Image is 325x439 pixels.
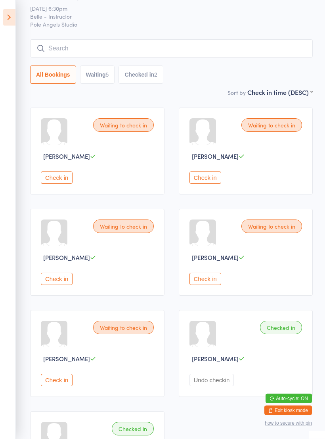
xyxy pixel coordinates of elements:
[189,374,234,387] button: Undo checkin
[192,355,239,363] span: [PERSON_NAME]
[93,119,154,132] div: Waiting to check in
[241,119,302,132] div: Waiting to check in
[189,172,221,184] button: Check in
[30,5,300,13] span: [DATE] 6:30pm
[112,422,154,436] div: Checked in
[30,21,313,29] span: Pole Angels Studio
[266,394,312,403] button: Auto-cycle: ON
[30,40,313,58] input: Search
[247,88,313,97] div: Check in time (DESC)
[43,254,90,262] span: [PERSON_NAME]
[241,220,302,233] div: Waiting to check in
[30,13,300,21] span: Belle - Instructor
[119,66,163,84] button: Checked in2
[30,66,76,84] button: All Bookings
[264,406,312,415] button: Exit kiosk mode
[192,254,239,262] span: [PERSON_NAME]
[192,152,239,161] span: [PERSON_NAME]
[265,420,312,426] button: how to secure with pin
[106,72,109,78] div: 5
[154,72,157,78] div: 2
[93,220,154,233] div: Waiting to check in
[41,172,73,184] button: Check in
[93,321,154,335] div: Waiting to check in
[227,89,246,97] label: Sort by
[80,66,115,84] button: Waiting5
[41,374,73,387] button: Check in
[189,273,221,285] button: Check in
[41,273,73,285] button: Check in
[260,321,302,335] div: Checked in
[43,355,90,363] span: [PERSON_NAME]
[43,152,90,161] span: [PERSON_NAME]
